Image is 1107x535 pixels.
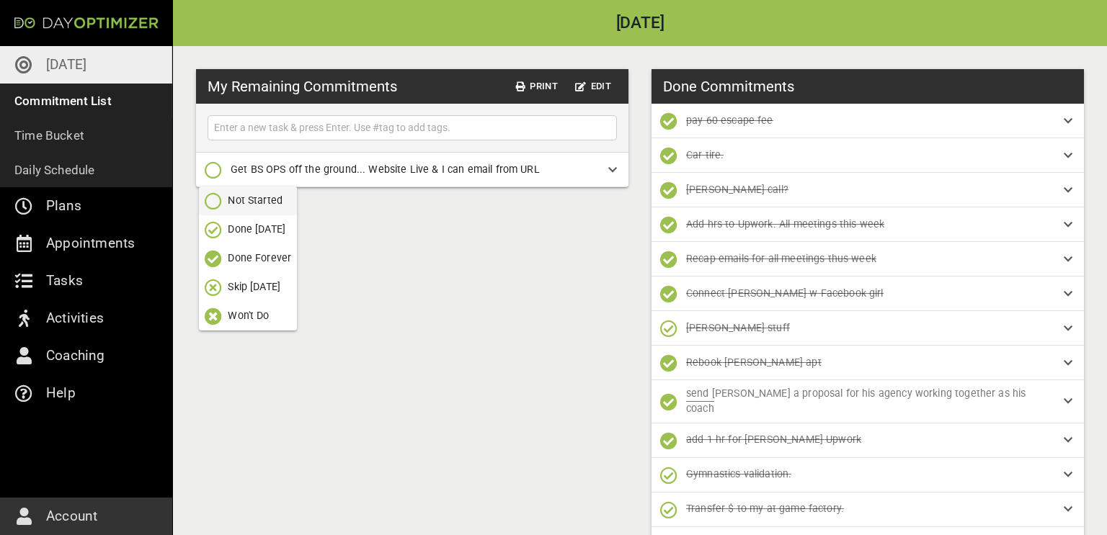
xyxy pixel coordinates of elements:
p: Activities [46,307,104,330]
p: Help [46,382,76,405]
div: Get BS OPS off the ground... Website Live & I can email from URL [196,153,628,187]
p: Coaching [46,344,105,367]
p: Daily Schedule [14,160,95,180]
div: Car tire. [652,138,1084,173]
div: Recap emails for all meetings thus week [652,242,1084,277]
div: [PERSON_NAME] call? [652,173,1084,207]
span: Recap emails for all meetings thus week [686,253,876,264]
div: Add hrs to Upwork. All meetings this week [652,207,1084,242]
div: pay 60 escape fee [652,104,1084,138]
p: Commitment List [14,91,112,111]
div: Transfer $ to my at game factory. [652,493,1084,527]
button: Edit [569,76,617,98]
p: Plans [46,194,81,217]
div: Connect [PERSON_NAME] w Facebook girl [652,277,1084,311]
span: Edit [575,78,611,95]
span: add 1 hr for [PERSON_NAME] Upwork [686,433,861,445]
button: Won't Do [199,302,297,331]
input: Enter a new task & press Enter. Use #tag to add tags. [211,119,613,137]
button: Done [DATE] [199,215,297,244]
button: Print [510,76,564,98]
button: Skip [DATE] [199,273,297,302]
p: Appointments [46,232,135,255]
h3: My Remaining Commitments [208,76,397,97]
p: Account [46,505,97,528]
button: Done Forever [199,244,297,273]
span: Connect [PERSON_NAME] w Facebook girl [686,287,884,299]
span: Transfer $ to my at game factory. [686,503,844,514]
div: Gymnastics validation. [652,458,1084,493]
img: Day Optimizer [14,17,159,29]
p: Skip [DATE] [228,279,280,295]
div: Rebook [PERSON_NAME] apt [652,346,1084,380]
span: Car tire. [686,149,724,161]
p: Won't Do [228,308,269,323]
h2: [DATE] [173,15,1107,32]
span: Add hrs to Upwork. All meetings this week [686,218,884,230]
p: Done Forever [228,251,291,266]
p: [DATE] [46,53,86,76]
div: [PERSON_NAME] stuff [652,311,1084,346]
button: Not Started [199,186,297,215]
p: Tasks [46,269,83,292]
p: Done [DATE] [228,222,285,237]
span: Rebook [PERSON_NAME] apt [686,356,822,368]
div: add 1 hr for [PERSON_NAME] Upwork [652,423,1084,458]
span: pay 60 escape fee [686,114,773,126]
span: [PERSON_NAME] call? [686,184,788,195]
p: Not Started [228,193,283,208]
div: send [PERSON_NAME] a proposal for his agency working together as his coach [652,380,1084,423]
h3: Done Commitments [663,76,794,97]
span: Get BS OPS off the ground... Website Live & I can email from URL [231,163,540,175]
span: send [PERSON_NAME] a proposal for his agency working together as his coach [686,387,1026,414]
p: Time Bucket [14,125,84,145]
span: [PERSON_NAME] stuff [686,322,790,333]
span: Print [516,78,558,95]
span: Gymnastics validation. [686,468,791,480]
